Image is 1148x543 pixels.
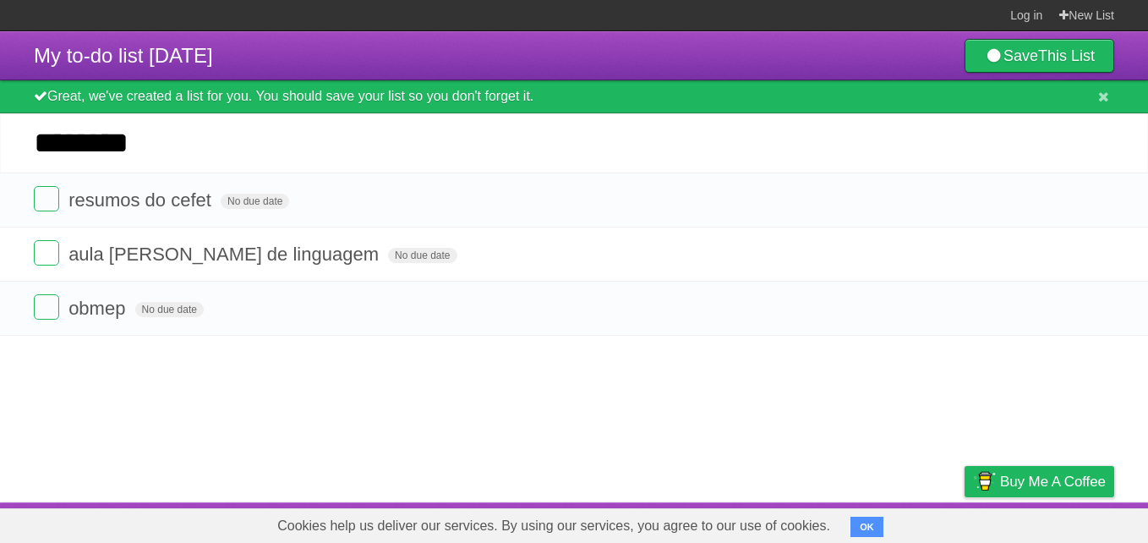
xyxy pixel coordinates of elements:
span: Cookies help us deliver our services. By using our services, you agree to our use of cookies. [260,509,847,543]
span: My to-do list [DATE] [34,44,213,67]
a: About [740,507,775,539]
span: No due date [135,302,204,317]
label: Done [34,186,59,211]
span: obmep [68,298,129,319]
button: OK [850,517,883,537]
a: Developers [795,507,864,539]
span: aula [PERSON_NAME] de linguagem [68,244,383,265]
a: SaveThis List [965,39,1114,73]
a: Buy me a coffee [965,466,1114,497]
a: Terms [885,507,922,539]
span: Buy me a coffee [1000,467,1106,496]
b: This List [1038,47,1095,64]
a: Suggest a feature [1008,507,1114,539]
span: resumos do cefet [68,189,216,211]
img: Buy me a coffee [973,467,996,496]
a: Privacy [943,507,987,539]
label: Done [34,240,59,266]
label: Done [34,294,59,320]
span: No due date [221,194,289,209]
span: No due date [388,248,456,263]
